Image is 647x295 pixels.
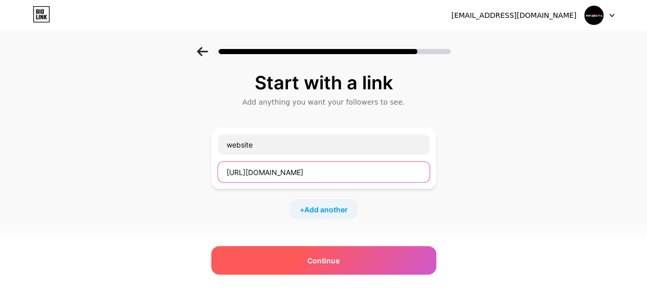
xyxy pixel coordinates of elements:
[451,10,576,21] div: [EMAIL_ADDRESS][DOMAIN_NAME]
[216,72,431,93] div: Start with a link
[218,134,430,155] input: Link name
[307,255,340,266] span: Continue
[218,162,430,182] input: URL
[243,267,429,290] input: URL
[216,97,431,107] div: Add anything you want your followers to see.
[304,204,348,215] span: Add another
[289,199,358,219] div: +
[584,6,604,25] img: indiasatta
[211,244,436,254] div: Socials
